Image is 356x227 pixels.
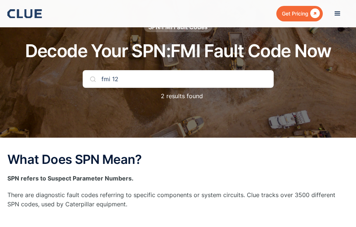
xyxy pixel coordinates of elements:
[83,70,274,88] input: Search Your Code...
[326,3,349,25] div: menu
[7,175,134,182] strong: SPN refers to Suspect Parameter Numbers.
[153,92,203,101] p: 2 results found
[276,6,323,21] a: Get Pricing
[25,41,331,61] h1: Decode Your SPN:FMI Fault Code Now
[7,216,349,226] p: ‍
[282,9,308,18] div: Get Pricing
[308,9,320,18] div: 
[7,190,349,209] p: There are diagnostic fault codes referring to specific components or system circuits. Clue tracks...
[7,152,349,166] h2: What Does SPN Mean?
